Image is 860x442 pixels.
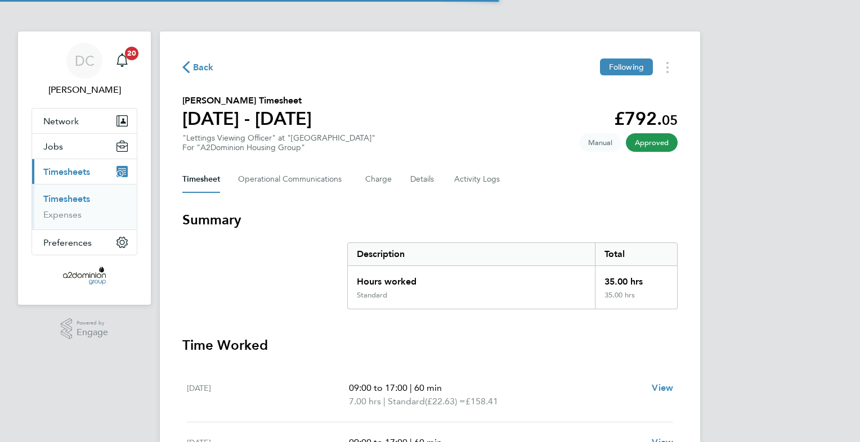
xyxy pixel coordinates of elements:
[43,116,79,127] span: Network
[357,291,387,300] div: Standard
[77,328,108,337] span: Engage
[77,318,108,328] span: Powered by
[662,112,678,128] span: 05
[111,43,133,79] a: 20
[609,62,644,72] span: Following
[63,267,105,285] img: a2dominion-logo-retina.png
[657,58,678,76] button: Timesheets Menu
[32,134,137,159] button: Jobs
[595,291,677,309] div: 35.00 hrs
[383,396,386,407] span: |
[193,61,214,74] span: Back
[182,143,375,152] div: For "A2Dominion Housing Group"
[32,83,137,97] span: Danielle Carter
[18,31,151,305] nav: Main navigation
[454,166,501,193] button: Activity Logs
[600,58,653,75] button: Following
[43,193,90,204] a: Timesheets
[32,43,137,97] a: DC[PERSON_NAME]
[349,396,381,407] span: 7.00 hrs
[61,318,109,340] a: Powered byEngage
[182,107,312,130] h1: [DATE] - [DATE]
[182,60,214,74] button: Back
[43,237,92,248] span: Preferences
[365,166,392,193] button: Charge
[32,159,137,184] button: Timesheets
[182,133,375,152] div: "Lettings Viewing Officer" at "[GEOGRAPHIC_DATA]"
[43,209,82,220] a: Expenses
[347,242,678,309] div: Summary
[652,382,673,393] span: View
[348,266,595,291] div: Hours worked
[182,336,678,354] h3: Time Worked
[182,166,220,193] button: Timesheet
[187,381,349,408] div: [DATE]
[182,94,312,107] h2: [PERSON_NAME] Timesheet
[465,396,498,407] span: £158.41
[614,108,678,129] app-decimal: £792.
[32,230,137,255] button: Preferences
[348,243,595,265] div: Description
[43,166,90,177] span: Timesheets
[595,266,677,291] div: 35.00 hrs
[388,395,425,408] span: Standard
[75,53,95,68] span: DC
[410,382,412,393] span: |
[652,381,673,395] a: View
[238,166,347,193] button: Operational Communications
[349,382,407,393] span: 09:00 to 17:00
[414,382,442,393] span: 60 min
[182,211,678,229] h3: Summary
[32,109,137,133] button: Network
[595,243,677,265] div: Total
[626,133,678,152] span: This timesheet has been approved.
[410,166,436,193] button: Details
[43,141,63,152] span: Jobs
[579,133,621,152] span: This timesheet was manually created.
[32,184,137,229] div: Timesheets
[125,47,138,60] span: 20
[425,396,465,407] span: (£22.63) =
[32,267,137,285] a: Go to home page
